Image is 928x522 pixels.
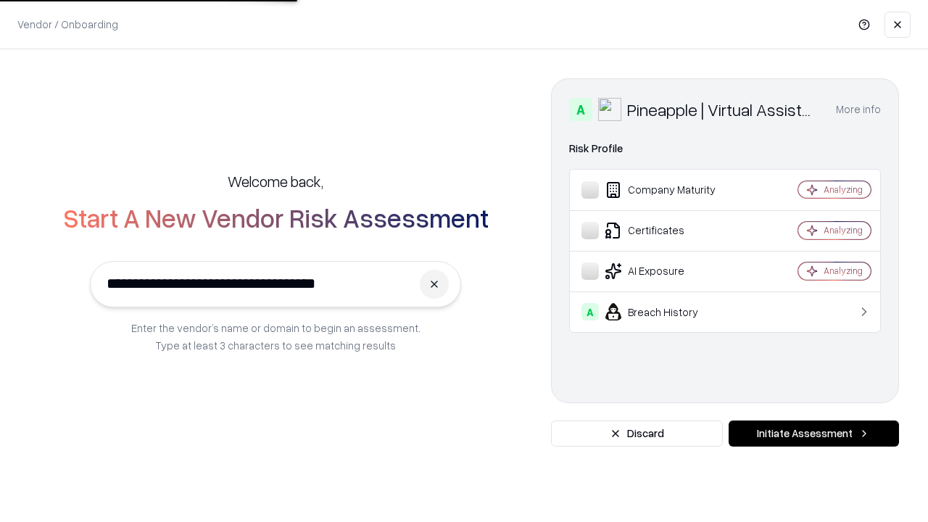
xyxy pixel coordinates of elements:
[824,265,863,277] div: Analyzing
[569,98,592,121] div: A
[729,420,899,447] button: Initiate Assessment
[824,224,863,236] div: Analyzing
[581,222,755,239] div: Certificates
[581,303,599,320] div: A
[598,98,621,121] img: Pineapple | Virtual Assistant Agency
[836,96,881,123] button: More info
[581,181,755,199] div: Company Maturity
[63,203,489,232] h2: Start A New Vendor Risk Assessment
[131,319,420,354] p: Enter the vendor’s name or domain to begin an assessment. Type at least 3 characters to see match...
[627,98,819,121] div: Pineapple | Virtual Assistant Agency
[551,420,723,447] button: Discard
[824,183,863,196] div: Analyzing
[17,17,118,32] p: Vendor / Onboarding
[581,262,755,280] div: AI Exposure
[569,140,881,157] div: Risk Profile
[581,303,755,320] div: Breach History
[228,171,323,191] h5: Welcome back,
